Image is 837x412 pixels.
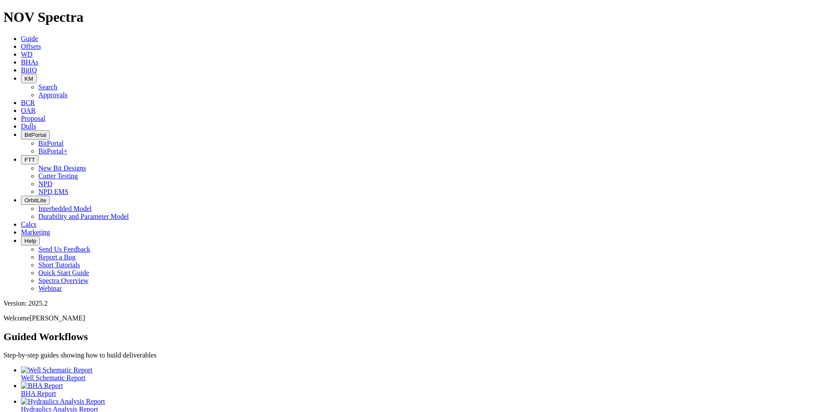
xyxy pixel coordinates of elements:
button: FTT [21,155,38,164]
a: BCR [21,99,35,106]
a: BitIQ [21,66,37,74]
p: Step-by-step guides showing how to build deliverables [3,351,834,359]
img: BHA Report [21,382,63,390]
a: Report a Bug [38,253,75,261]
button: OrbitLite [21,196,50,205]
a: Send Us Feedback [38,245,90,253]
a: Approvals [38,91,68,99]
a: Quick Start Guide [38,269,89,276]
img: Well Schematic Report [21,366,92,374]
span: BHA Report [21,390,56,397]
a: Marketing [21,228,50,236]
a: Well Schematic Report Well Schematic Report [21,366,834,381]
span: Help [24,238,36,244]
a: BitPortal [38,140,64,147]
a: NPD EMS [38,188,68,195]
a: Calcs [21,221,37,228]
span: KM [24,75,33,82]
a: WD [21,51,33,58]
button: KM [21,74,37,83]
a: New Bit Designs [38,164,86,172]
a: NPD [38,180,52,187]
span: Well Schematic Report [21,374,85,381]
a: BHA Report BHA Report [21,382,834,397]
a: Proposal [21,115,45,122]
img: Hydraulics Analysis Report [21,398,105,405]
span: FTT [24,157,35,163]
a: Offsets [21,43,41,50]
span: OrbitLite [24,197,46,204]
p: Welcome [3,314,834,322]
button: BitPortal [21,130,50,140]
span: [PERSON_NAME] [30,314,85,322]
a: Cutter Testing [38,172,78,180]
a: Webinar [38,285,62,292]
a: Spectra Overview [38,277,88,284]
h2: Guided Workflows [3,331,834,343]
span: BitPortal [24,132,46,138]
a: Search [38,83,58,91]
a: Dulls [21,123,36,130]
a: OAR [21,107,36,114]
a: Durability and Parameter Model [38,213,129,220]
a: Short Tutorials [38,261,80,269]
a: Interbedded Model [38,205,92,212]
a: Guide [21,35,38,42]
button: Help [21,236,40,245]
h1: NOV Spectra [3,9,834,25]
div: Version: 2025.2 [3,300,834,307]
a: BitPortal+ [38,147,68,155]
a: BHAs [21,58,38,66]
